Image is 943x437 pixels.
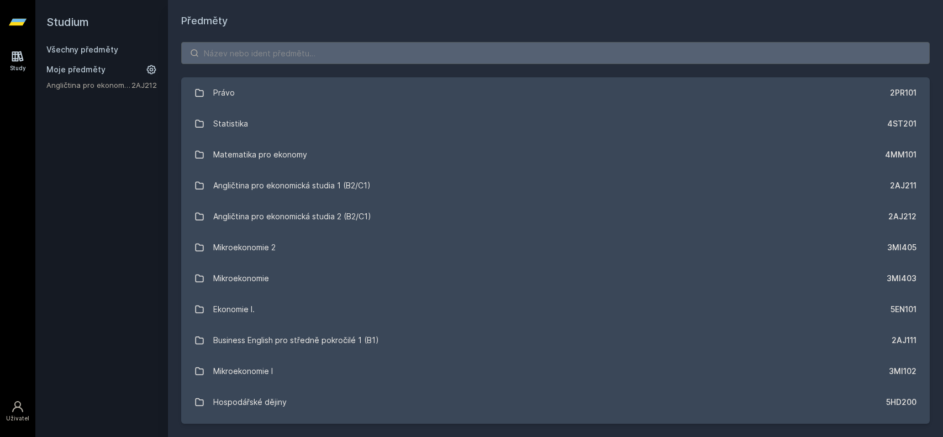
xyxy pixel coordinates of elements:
a: Angličtina pro ekonomická studia 2 (B2/C1) [46,80,131,91]
div: 2AJ111 [892,335,916,346]
a: Mikroekonomie I 3MI102 [181,356,930,387]
span: Moje předměty [46,64,106,75]
a: Statistika 4ST201 [181,108,930,139]
a: Všechny předměty [46,45,118,54]
h1: Předměty [181,13,930,29]
a: Ekonomie I. 5EN101 [181,294,930,325]
div: Angličtina pro ekonomická studia 1 (B2/C1) [213,175,371,197]
div: Ekonomie I. [213,298,255,320]
a: Uživatel [2,394,33,428]
a: Právo 2PR101 [181,77,930,108]
a: 2AJ212 [131,81,157,89]
a: Matematika pro ekonomy 4MM101 [181,139,930,170]
a: Hospodářské dějiny 5HD200 [181,387,930,418]
div: 4MM101 [885,149,916,160]
a: Business English pro středně pokročilé 1 (B1) 2AJ111 [181,325,930,356]
a: Mikroekonomie 2 3MI405 [181,232,930,263]
div: 3MI405 [887,242,916,253]
div: 5HD200 [886,397,916,408]
a: Mikroekonomie 3MI403 [181,263,930,294]
div: 2PR101 [890,87,916,98]
a: Study [2,44,33,78]
a: Angličtina pro ekonomická studia 1 (B2/C1) 2AJ211 [181,170,930,201]
div: Business English pro středně pokročilé 1 (B1) [213,329,379,351]
div: 4ST201 [887,118,916,129]
div: 3MI102 [889,366,916,377]
div: Mikroekonomie [213,267,269,289]
div: Statistika [213,113,248,135]
div: Uživatel [6,414,29,423]
div: Matematika pro ekonomy [213,144,307,166]
a: Angličtina pro ekonomická studia 2 (B2/C1) 2AJ212 [181,201,930,232]
div: 3MI403 [887,273,916,284]
div: Study [10,64,26,72]
div: 5EN101 [891,304,916,315]
div: Angličtina pro ekonomická studia 2 (B2/C1) [213,206,371,228]
div: Mikroekonomie 2 [213,236,276,259]
div: 2AJ211 [890,180,916,191]
div: 2AJ212 [888,211,916,222]
div: Hospodářské dějiny [213,391,287,413]
input: Název nebo ident předmětu… [181,42,930,64]
div: Právo [213,82,235,104]
div: Mikroekonomie I [213,360,273,382]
